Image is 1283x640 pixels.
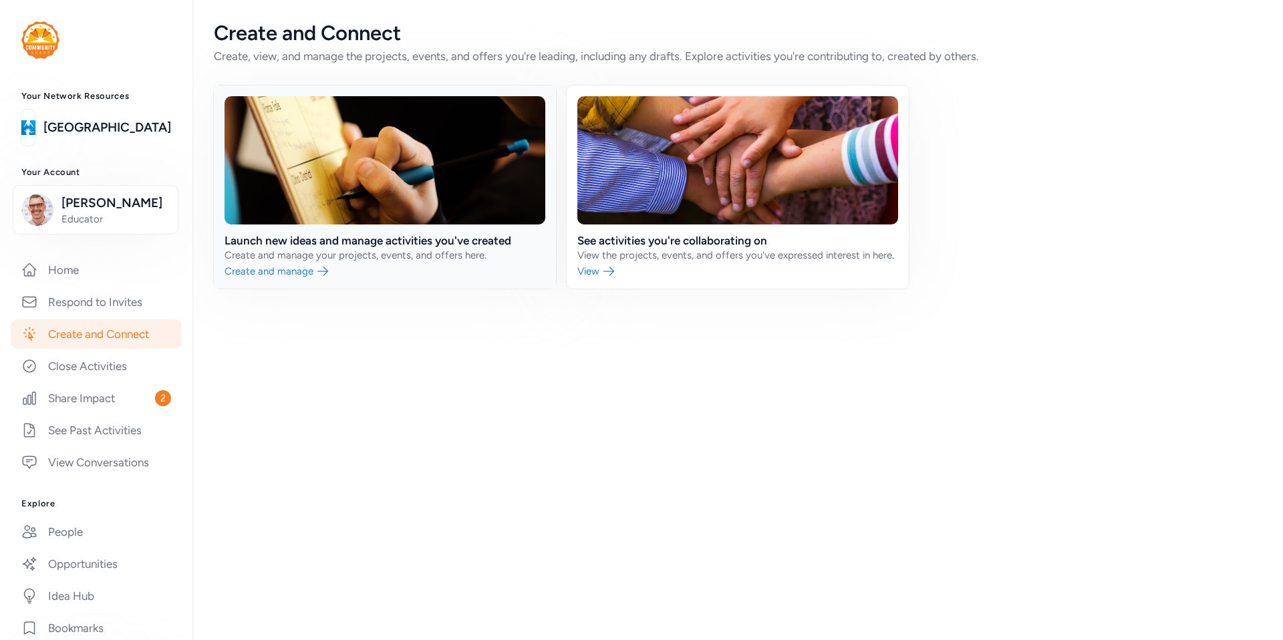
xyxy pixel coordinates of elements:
[11,319,182,349] a: Create and Connect
[61,194,170,212] span: [PERSON_NAME]
[155,390,171,406] span: 2
[43,118,171,137] a: [GEOGRAPHIC_DATA]
[214,21,1262,45] div: Create and Connect
[21,91,171,102] h3: Your Network Resources
[21,167,171,178] h3: Your Account
[11,383,182,413] a: Share Impact2
[61,212,170,226] span: Educator
[11,416,182,445] a: See Past Activities
[21,21,59,59] img: logo
[11,255,182,285] a: Home
[11,581,182,611] a: Idea Hub
[13,185,178,234] button: [PERSON_NAME]Educator
[11,517,182,546] a: People
[21,498,171,509] h3: Explore
[11,549,182,579] a: Opportunities
[11,287,182,317] a: Respond to Invites
[214,48,1262,64] div: Create, view, and manage the projects, events, and offers you're leading, including any drafts. E...
[11,351,182,381] a: Close Activities
[21,113,35,142] img: logo
[11,448,182,477] a: View Conversations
